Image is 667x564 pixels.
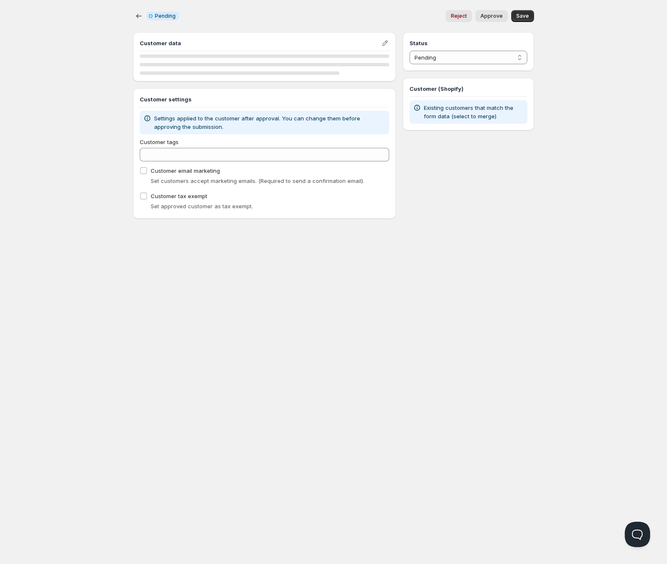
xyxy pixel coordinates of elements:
[140,139,179,145] span: Customer tags
[475,10,508,22] button: Approve
[625,522,650,547] iframe: Help Scout Beacon - Open
[451,13,467,19] span: Reject
[424,104,524,120] p: Existing customers that match the form data (select to merge)
[516,13,529,19] span: Save
[151,167,220,174] span: Customer email marketing
[151,177,364,184] span: Set customers accept marketing emails. (Required to send a confirmation email).
[409,84,527,93] h3: Customer (Shopify)
[511,10,534,22] button: Save
[140,39,381,47] h3: Customer data
[151,203,253,210] span: Set approved customer as tax exempt.
[154,114,386,131] p: Settings applied to the customer after approval. You can change them before approving the submiss...
[151,193,207,199] span: Customer tax exempt
[409,39,527,47] h3: Status
[140,95,389,104] h3: Customer settings
[155,13,176,19] span: Pending
[480,13,503,19] span: Approve
[379,37,391,49] button: Edit
[446,10,472,22] button: Reject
